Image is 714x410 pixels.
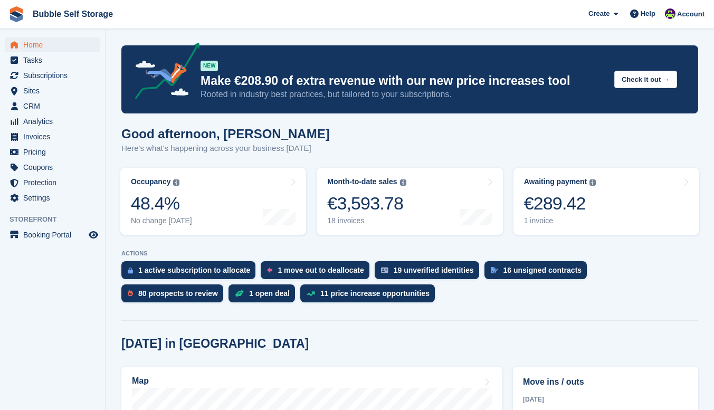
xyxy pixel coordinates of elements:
[5,145,100,159] a: menu
[307,291,315,296] img: price_increase_opportunities-93ffe204e8149a01c8c9dc8f82e8f89637d9d84a8eef4429ea346261dce0b2c0.svg
[121,284,229,308] a: 80 prospects to review
[131,177,170,186] div: Occupancy
[132,376,149,386] h2: Map
[23,190,87,205] span: Settings
[524,193,596,214] div: €289.42
[267,267,272,273] img: move_outs_to_deallocate_icon-f764333ba52eb49d3ac5e1228854f67142a1ed5810a6f6cc68b1a99e826820c5.svg
[173,179,179,186] img: icon-info-grey-7440780725fd019a000dd9b08b2336e03edf1995a4989e88bcd33f0948082b44.svg
[121,127,330,141] h1: Good afternoon, [PERSON_NAME]
[5,160,100,175] a: menu
[5,175,100,190] a: menu
[327,177,397,186] div: Month-to-date sales
[235,290,244,297] img: deal-1b604bf984904fb50ccaf53a9ad4b4a5d6e5aea283cecdc64d6e3604feb123c2.svg
[23,129,87,144] span: Invoices
[317,168,502,235] a: Month-to-date sales €3,593.78 18 invoices
[589,179,596,186] img: icon-info-grey-7440780725fd019a000dd9b08b2336e03edf1995a4989e88bcd33f0948082b44.svg
[131,193,192,214] div: 48.4%
[5,37,100,52] a: menu
[491,267,498,273] img: contract_signature_icon-13c848040528278c33f63329250d36e43548de30e8caae1d1a13099fd9432cc5.svg
[201,61,218,71] div: NEW
[278,266,364,274] div: 1 move out to deallocate
[400,179,406,186] img: icon-info-grey-7440780725fd019a000dd9b08b2336e03edf1995a4989e88bcd33f0948082b44.svg
[23,99,87,113] span: CRM
[300,284,440,308] a: 11 price increase opportunities
[484,261,593,284] a: 16 unsigned contracts
[588,8,610,19] span: Create
[513,168,699,235] a: Awaiting payment €289.42 1 invoice
[23,227,87,242] span: Booking Portal
[5,190,100,205] a: menu
[128,290,133,297] img: prospect-51fa495bee0391a8d652442698ab0144808aea92771e9ea1ae160a38d050c398.svg
[121,142,330,155] p: Here's what's happening across your business [DATE]
[523,395,688,404] div: [DATE]
[5,227,100,242] a: menu
[614,71,677,88] button: Check it out →
[229,284,300,308] a: 1 open deal
[121,337,309,351] h2: [DATE] in [GEOGRAPHIC_DATA]
[23,53,87,68] span: Tasks
[320,289,430,298] div: 11 price increase opportunities
[5,83,100,98] a: menu
[327,193,406,214] div: €3,593.78
[677,9,705,20] span: Account
[28,5,117,23] a: Bubble Self Storage
[5,114,100,129] a: menu
[138,289,218,298] div: 80 prospects to review
[23,83,87,98] span: Sites
[128,267,133,274] img: active_subscription_to_allocate_icon-d502201f5373d7db506a760aba3b589e785aa758c864c3986d89f69b8ff3...
[23,114,87,129] span: Analytics
[524,177,587,186] div: Awaiting payment
[23,37,87,52] span: Home
[249,289,290,298] div: 1 open deal
[261,261,374,284] a: 1 move out to deallocate
[121,261,261,284] a: 1 active subscription to allocate
[5,53,100,68] a: menu
[9,214,105,225] span: Storefront
[375,261,484,284] a: 19 unverified identities
[131,216,192,225] div: No change [DATE]
[524,216,596,225] div: 1 invoice
[381,267,388,273] img: verify_identity-adf6edd0f0f0b5bbfe63781bf79b02c33cf7c696d77639b501bdc392416b5a36.svg
[120,168,306,235] a: Occupancy 48.4% No change [DATE]
[23,145,87,159] span: Pricing
[641,8,655,19] span: Help
[126,43,200,103] img: price-adjustments-announcement-icon-8257ccfd72463d97f412b2fc003d46551f7dbcb40ab6d574587a9cd5c0d94...
[201,89,606,100] p: Rooted in industry best practices, but tailored to your subscriptions.
[201,73,606,89] p: Make €208.90 of extra revenue with our new price increases tool
[23,68,87,83] span: Subscriptions
[23,175,87,190] span: Protection
[121,250,698,257] p: ACTIONS
[138,266,250,274] div: 1 active subscription to allocate
[394,266,474,274] div: 19 unverified identities
[503,266,582,274] div: 16 unsigned contracts
[8,6,24,22] img: stora-icon-8386f47178a22dfd0bd8f6a31ec36ba5ce8667c1dd55bd0f319d3a0aa187defe.svg
[523,376,688,388] h2: Move ins / outs
[5,68,100,83] a: menu
[23,160,87,175] span: Coupons
[5,99,100,113] a: menu
[87,228,100,241] a: Preview store
[327,216,406,225] div: 18 invoices
[5,129,100,144] a: menu
[665,8,675,19] img: Tom Gilmore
